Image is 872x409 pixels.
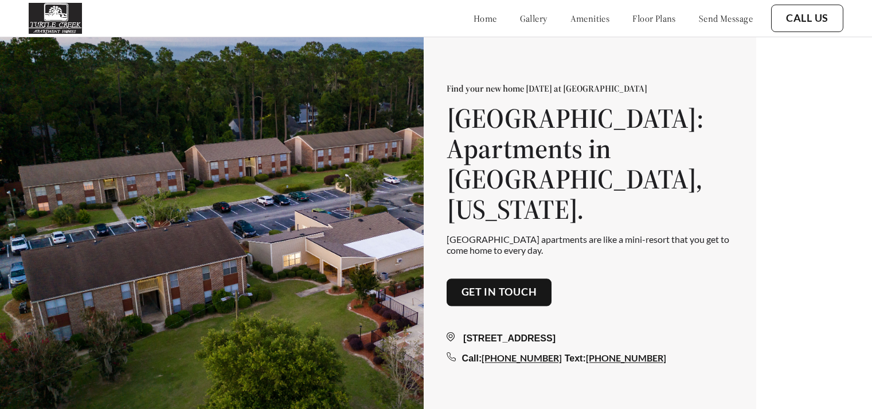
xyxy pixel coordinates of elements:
[29,3,82,34] img: Company logo
[482,352,562,363] a: [PHONE_NUMBER]
[447,234,733,255] p: [GEOGRAPHIC_DATA] apartments are like a mini-resort that you get to come home to every day.
[699,13,753,24] a: send message
[447,104,733,225] h1: [GEOGRAPHIC_DATA]: Apartments in [GEOGRAPHIC_DATA], [US_STATE].
[786,12,828,25] a: Call Us
[586,352,666,363] a: [PHONE_NUMBER]
[447,332,733,345] div: [STREET_ADDRESS]
[565,353,586,363] span: Text:
[474,13,497,24] a: home
[462,286,537,298] a: Get in touch
[520,13,548,24] a: gallery
[771,5,843,32] button: Call Us
[632,13,676,24] a: floor plans
[570,13,610,24] a: amenities
[447,83,733,95] p: Find your new home [DATE] at [GEOGRAPHIC_DATA]
[462,353,482,363] span: Call:
[447,278,552,306] button: Get in touch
